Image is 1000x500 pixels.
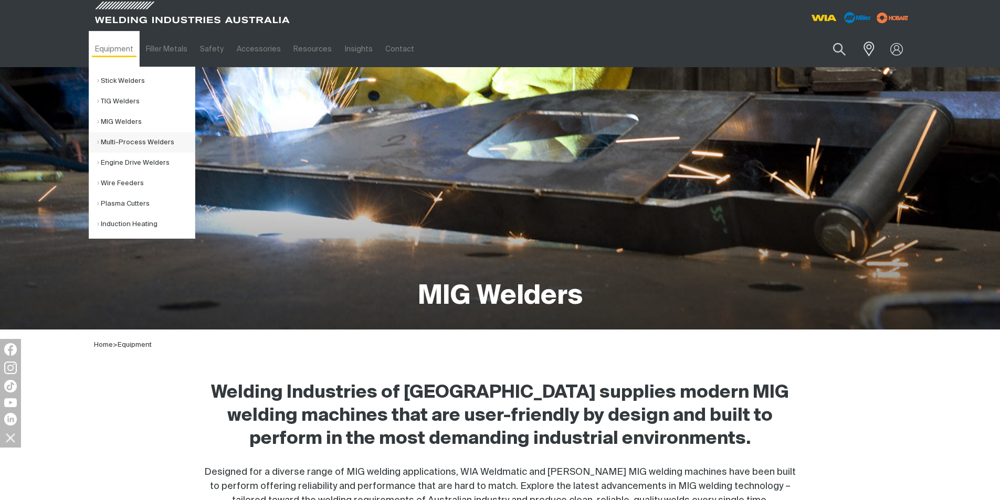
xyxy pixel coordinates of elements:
a: Wire Feeders [97,173,195,194]
img: Instagram [4,361,17,374]
a: Induction Heating [97,214,195,235]
a: Home [94,342,113,348]
a: Stick Welders [97,71,195,91]
input: Product name or item number... [808,37,857,61]
img: YouTube [4,398,17,407]
a: Accessories [230,31,287,67]
a: Contact [379,31,420,67]
img: hide socials [2,429,19,446]
nav: Main [89,31,706,67]
a: Filler Metals [140,31,194,67]
a: Engine Drive Welders [97,153,195,173]
a: TIG Welders [97,91,195,112]
ul: Equipment Submenu [89,67,195,239]
a: Equipment [118,342,152,348]
a: Equipment [89,31,140,67]
a: Insights [338,31,378,67]
a: Multi-Process Welders [97,132,195,153]
img: TikTok [4,380,17,392]
a: Plasma Cutters [97,194,195,214]
button: Search products [822,37,857,61]
a: Safety [194,31,230,67]
h2: Welding Industries of [GEOGRAPHIC_DATA] supplies modern MIG welding machines that are user-friend... [204,381,796,451]
a: MIG Welders [97,112,195,132]
img: LinkedIn [4,413,17,425]
a: Resources [287,31,338,67]
img: Facebook [4,343,17,356]
img: miller [873,10,912,26]
h1: MIG Welders [418,280,583,314]
span: > [113,342,118,348]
